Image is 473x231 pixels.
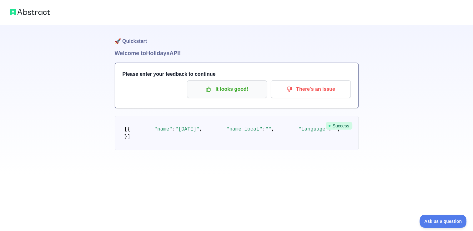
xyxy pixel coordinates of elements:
h1: 🚀 Quickstart [115,25,359,49]
button: It looks good! [187,80,267,98]
img: Abstract logo [10,8,50,16]
span: "" [265,126,271,132]
span: "[DATE]" [175,126,199,132]
p: There's an issue [275,84,346,95]
span: : [262,126,265,132]
h3: Please enter your feedback to continue [123,70,351,78]
span: [ [124,126,128,132]
span: "name_local" [226,126,262,132]
span: , [271,126,274,132]
span: Success [326,122,352,130]
iframe: Toggle Customer Support [420,215,467,228]
span: "name" [154,126,173,132]
h1: Welcome to Holidays API! [115,49,359,58]
p: It looks good! [192,84,262,95]
span: : [172,126,175,132]
button: There's an issue [271,80,351,98]
span: "language" [298,126,328,132]
span: , [199,126,203,132]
